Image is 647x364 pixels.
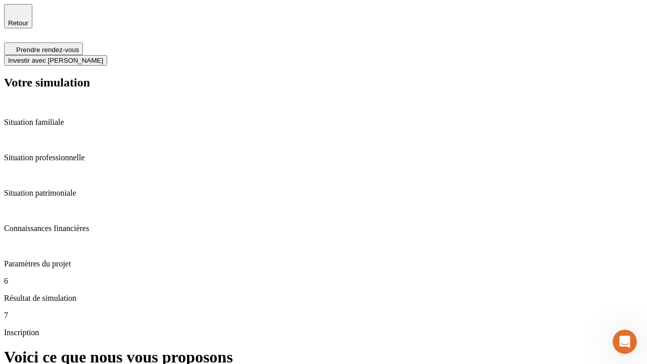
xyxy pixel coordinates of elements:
[4,189,643,198] p: Situation patrimoniale
[613,330,637,354] iframe: Intercom live chat
[4,76,643,89] h2: Votre simulation
[16,46,79,54] span: Prendre rendez-vous
[4,55,107,66] button: Investir avec [PERSON_NAME]
[4,277,643,286] p: 6
[4,153,643,162] p: Situation professionnelle
[4,224,643,233] p: Connaissances financières
[4,259,643,268] p: Paramètres du projet
[4,4,32,28] button: Retour
[8,19,28,27] span: Retour
[4,311,643,320] p: 7
[8,57,103,64] span: Investir avec [PERSON_NAME]
[4,42,83,55] button: Prendre rendez-vous
[4,118,643,127] p: Situation familiale
[4,294,643,303] p: Résultat de simulation
[4,328,643,337] p: Inscription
